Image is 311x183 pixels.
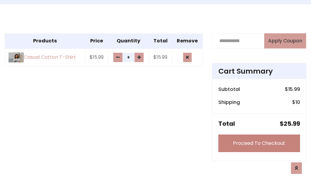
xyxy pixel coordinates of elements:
h6: Subtotal [218,86,240,92]
span: 15.99 [288,86,300,93]
th: Products [5,33,85,48]
button: Apply Coupon [264,33,306,48]
th: Price [85,33,108,48]
h6: $ [292,99,300,105]
h6: $ [285,86,300,92]
span: 25.99 [284,119,300,128]
h5: Total [218,120,235,127]
th: Quantity [108,33,149,48]
td: $15.99 [149,48,172,66]
th: Total [149,33,172,48]
h5: $ [280,120,300,127]
td: $15.99 [85,48,108,66]
span: 10 [296,99,300,106]
h6: Shipping [218,99,240,105]
th: Remove [172,33,203,48]
a: Casual Cotton T-Shirt [9,52,81,62]
a: Proceed To Checkout [218,135,300,152]
h4: Cart Summary [218,67,300,75]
